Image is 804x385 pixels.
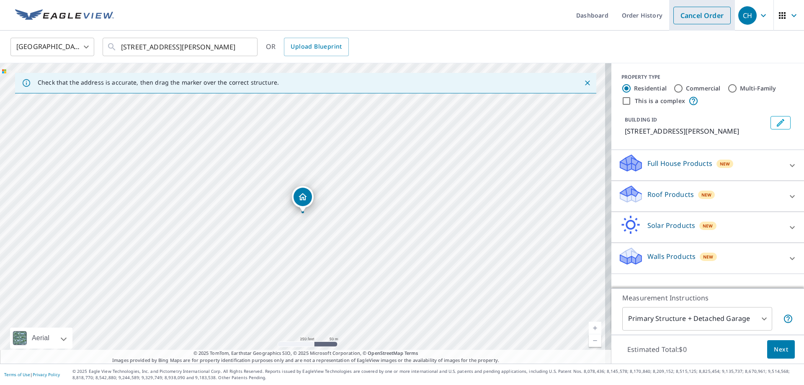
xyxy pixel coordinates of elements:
p: Estimated Total: $0 [621,340,693,359]
p: [STREET_ADDRESS][PERSON_NAME] [625,126,767,136]
span: © 2025 TomTom, Earthstar Geographics SIO, © 2025 Microsoft Corporation, © [193,350,418,357]
img: EV Logo [15,9,114,22]
label: Residential [634,84,667,93]
p: | [4,372,60,377]
div: Dropped pin, building 1, Residential property, 66 Hammond St Port Jervis, NY 12771 [292,186,314,212]
a: Current Level 17, Zoom Out [589,334,601,347]
span: New [703,222,713,229]
button: Edit building 1 [770,116,791,129]
div: OR [266,38,349,56]
p: © 2025 Eagle View Technologies, Inc. and Pictometry International Corp. All Rights Reserved. Repo... [72,368,800,381]
p: Full House Products [647,158,712,168]
a: Terms of Use [4,372,30,377]
p: Measurement Instructions [622,293,793,303]
a: Terms [405,350,418,356]
span: New [703,253,714,260]
div: Full House ProductsNew [618,153,797,177]
a: Current Level 17, Zoom In [589,322,601,334]
a: Upload Blueprint [284,38,348,56]
div: CH [738,6,757,25]
span: Next [774,344,788,355]
div: Roof ProductsNew [618,184,797,208]
div: [GEOGRAPHIC_DATA] [10,35,94,59]
span: New [720,160,730,167]
span: New [701,191,712,198]
p: Walls Products [647,251,696,261]
span: Your report will include the primary structure and a detached garage if one exists. [783,314,793,324]
a: OpenStreetMap [368,350,403,356]
button: Next [767,340,795,359]
p: Check that the address is accurate, then drag the marker over the correct structure. [38,79,279,86]
label: Multi-Family [740,84,776,93]
p: Solar Products [647,220,695,230]
p: BUILDING ID [625,116,657,123]
a: Cancel Order [673,7,731,24]
a: Privacy Policy [33,372,60,377]
div: Primary Structure + Detached Garage [622,307,772,331]
div: PROPERTY TYPE [621,73,794,81]
span: Upload Blueprint [291,41,342,52]
button: Close [582,78,593,88]
div: Aerial [29,328,52,349]
input: Search by address or latitude-longitude [121,35,240,59]
p: Roof Products [647,189,694,199]
label: This is a complex [635,97,685,105]
label: Commercial [686,84,721,93]
div: Walls ProductsNew [618,246,797,270]
div: Aerial [10,328,72,349]
div: Solar ProductsNew [618,215,797,239]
